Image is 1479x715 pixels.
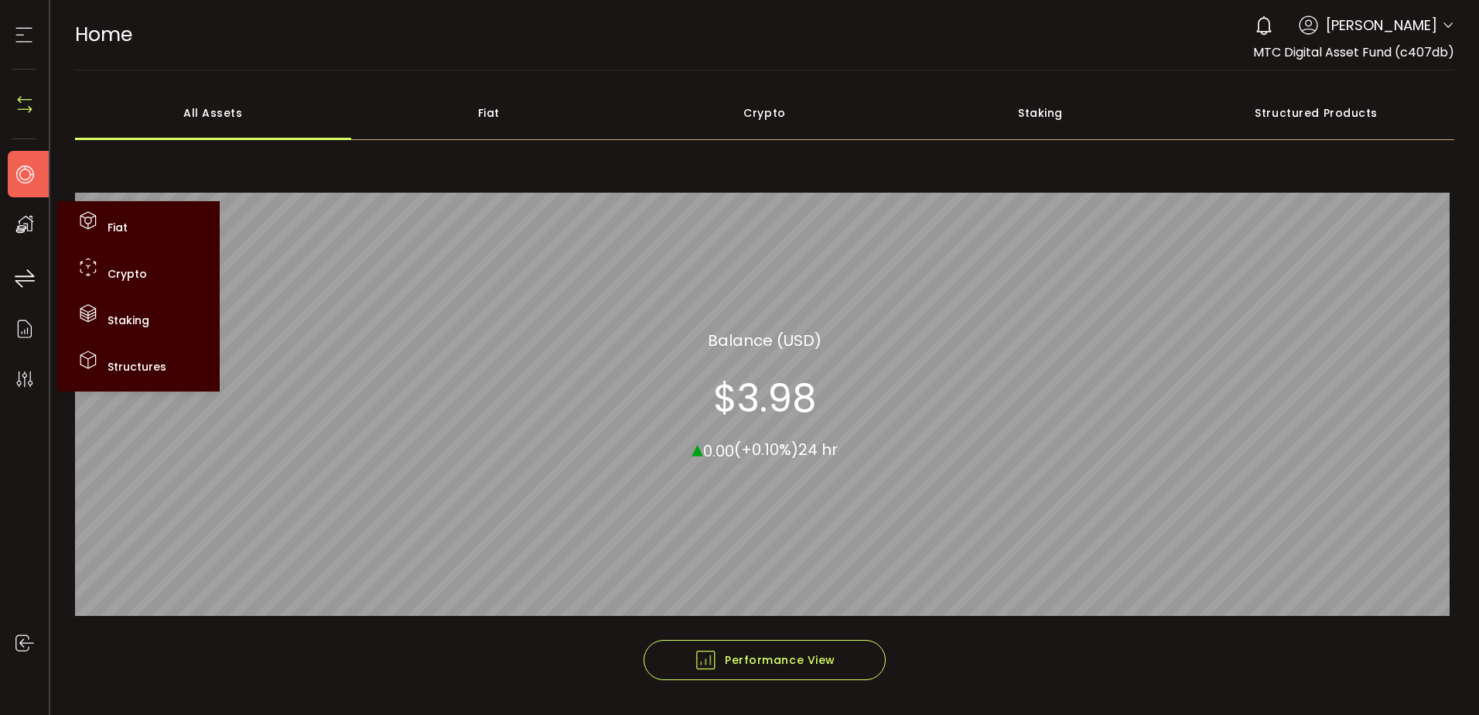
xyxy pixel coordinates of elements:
div: Crypto [627,86,903,140]
span: Fiat [108,220,128,235]
div: Staking [903,86,1179,140]
section: Balance (USD) [708,328,821,351]
section: $3.98 [713,375,817,421]
span: 24 hr [798,439,838,460]
span: Structures [108,359,166,375]
span: MTC Digital Asset Fund (c407db) [1253,43,1454,61]
div: All Assets [75,86,351,140]
iframe: Chat Widget [1402,641,1479,715]
span: [PERSON_NAME] [1326,15,1437,36]
img: N4P5cjLOiQAAAABJRU5ErkJggg== [13,93,36,116]
div: Structured Products [1178,86,1454,140]
span: Performance View [694,648,835,672]
span: 0.00 [703,440,734,461]
span: Home [75,21,132,48]
span: Staking [108,313,149,328]
span: (+0.10%) [734,439,798,460]
span: ▴ [692,431,703,464]
span: Crypto [108,266,147,282]
div: Fiat [351,86,627,140]
button: Performance View [644,640,886,680]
